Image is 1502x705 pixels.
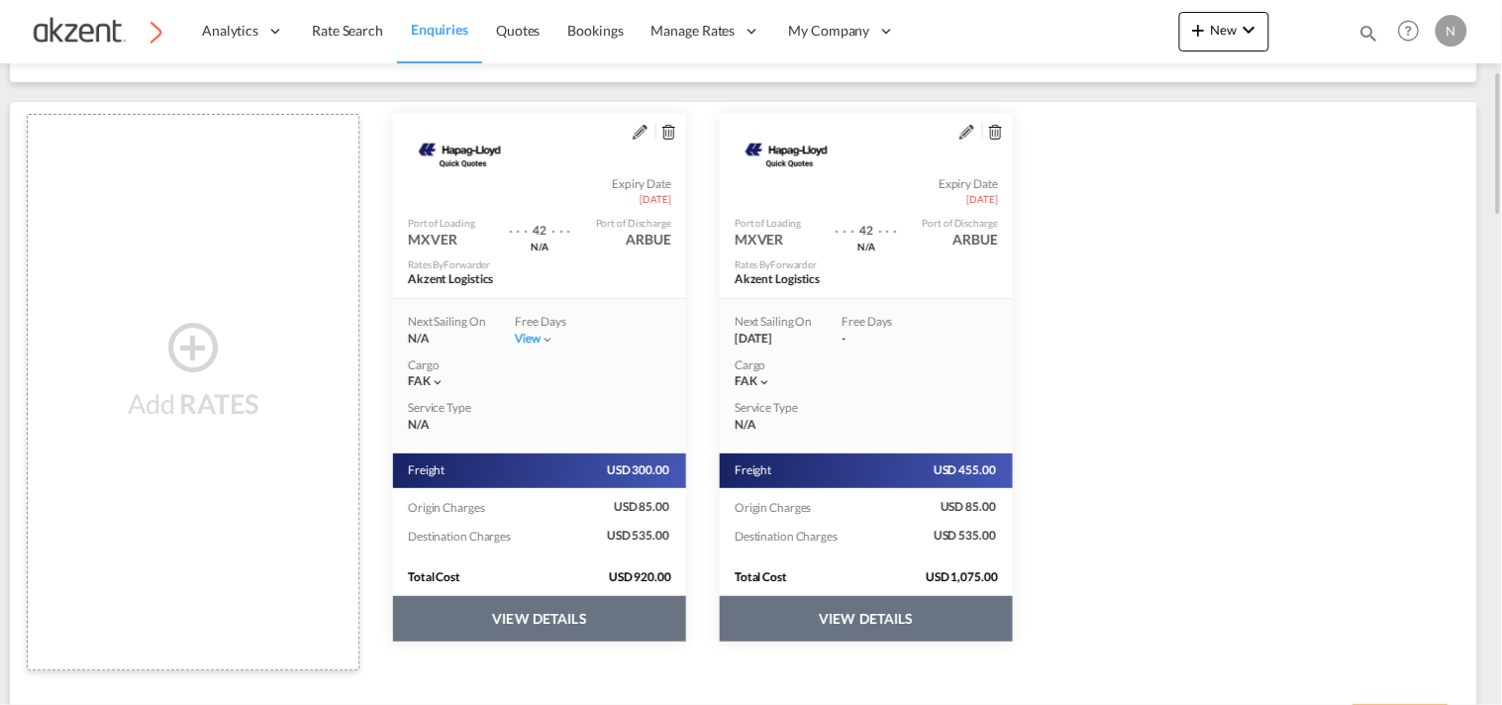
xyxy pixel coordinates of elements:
div: Cargo [408,357,671,374]
span: N/A [735,417,756,434]
span: Destination Charges [408,529,513,544]
div: Service Type [408,400,487,417]
div: N/A [408,331,486,348]
span: Expiry Date [939,176,998,193]
span: USD 920.00 [609,569,686,586]
span: Forwarder [770,258,817,270]
md-icon: assets/icons/custom/delete-icon.svg [661,125,676,140]
img: Hapag-Lloyd Spot [742,127,834,176]
span: USD 535.00 [934,528,998,545]
div: Port of Discharge [596,216,671,230]
div: Rates By [735,257,817,271]
div: Total Cost [408,569,569,586]
span: Add [128,387,175,420]
div: N [1436,15,1467,47]
span: Rate Search [312,22,383,39]
div: Transit Time 42 [528,211,551,240]
div: ARBUE [952,230,998,250]
div: Free Days [516,314,595,331]
span: USD 455.00 [934,462,998,479]
span: [DATE] [641,192,671,206]
span: Manage Rates [651,21,736,41]
div: via Port Not Available [822,240,911,252]
span: [DATE] [967,192,998,206]
span: assets/icons/custom/edit-icon.svg [633,123,656,139]
div: Service Type [735,400,814,417]
span: Bookings [568,22,624,39]
div: Port of Loading [735,216,802,230]
span: FAK [735,373,757,388]
span: FAK [408,373,431,388]
div: Cargo [735,357,998,374]
div: Rates By [408,257,490,271]
div: Free Days [843,314,922,331]
div: . . . [551,211,571,240]
div: Next Sailing On [735,314,813,331]
img: c72fcea0ad0611ed966209c23b7bd3dd.png [30,9,163,53]
span: USD 85.00 [941,499,998,516]
div: Port of Loading [408,216,475,230]
span: RATES [180,387,259,420]
div: Total Cost [735,569,896,586]
span: assets/icons/custom/delete-icon.svg [661,123,676,139]
span: Enquiries [411,21,468,38]
div: . . . [836,211,855,240]
div: . . . [878,211,898,240]
span: USD 535.00 [607,528,671,545]
md-icon: assets/icons/custom/edit-icon.svg [633,125,648,140]
span: USD 85.00 [614,499,671,516]
span: Help [1392,14,1426,48]
div: Akzent Logistics [408,271,606,288]
div: Help [1392,14,1436,50]
button: VIEW DETAILS [720,596,1013,642]
div: Akzent Logistics [735,271,933,288]
span: Origin Charges [408,500,487,515]
md-icon: assets/icons/custom/delete-icon.svg [988,125,1003,140]
span: Expiry Date [612,176,671,193]
button: VIEW DETAILS [393,596,686,642]
span: assets/icons/custom/delete-icon.svg [988,123,1003,139]
img: Hapag-Lloyd Quick Quotes [415,127,507,176]
md-icon: icon-chevron-down [541,333,554,347]
div: Port of Discharge [923,216,998,230]
md-icon: icon-chevron-down [431,375,445,389]
span: N/A [408,417,430,434]
span: Destination Charges [735,529,840,544]
div: icon-magnify [1358,22,1380,51]
span: Origin Charges [735,500,814,515]
span: USD 300.00 [607,462,671,479]
span: My Company [789,21,870,41]
md-icon: icon-chevron-down [757,375,771,389]
div: MXVER [735,230,784,250]
div: Viewicon-chevron-down [516,331,595,348]
div: via Port Not Available [495,240,584,252]
div: - [843,331,922,348]
md-icon: assets/icons/custom/edit-icon.svg [959,125,974,140]
span: Freight [735,462,773,479]
div: Next Sailing On [408,314,486,331]
md-icon: icon-plus-circle-outline [163,335,223,358]
md-icon: icon-magnify [1358,22,1380,44]
md-icon: icon-plus 400-fg [1187,18,1211,42]
md-icon: icon-chevron-down [1238,18,1261,42]
div: . . . [509,211,529,240]
span: Forwarder [444,258,490,270]
div: [DATE] [735,331,813,348]
div: Transit Time 42 [854,211,878,240]
span: New [1187,22,1261,38]
span: Quotes [496,22,540,39]
span: USD 1,075.00 [926,569,1013,586]
button: icon-plus 400-fgNewicon-chevron-down [1179,12,1269,51]
span: assets/icons/custom/edit-icon.svg [959,123,983,139]
div: ARBUE [626,230,671,250]
span: Analytics [202,21,258,41]
div: MXVER [408,230,457,250]
span: Freight [408,462,447,479]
